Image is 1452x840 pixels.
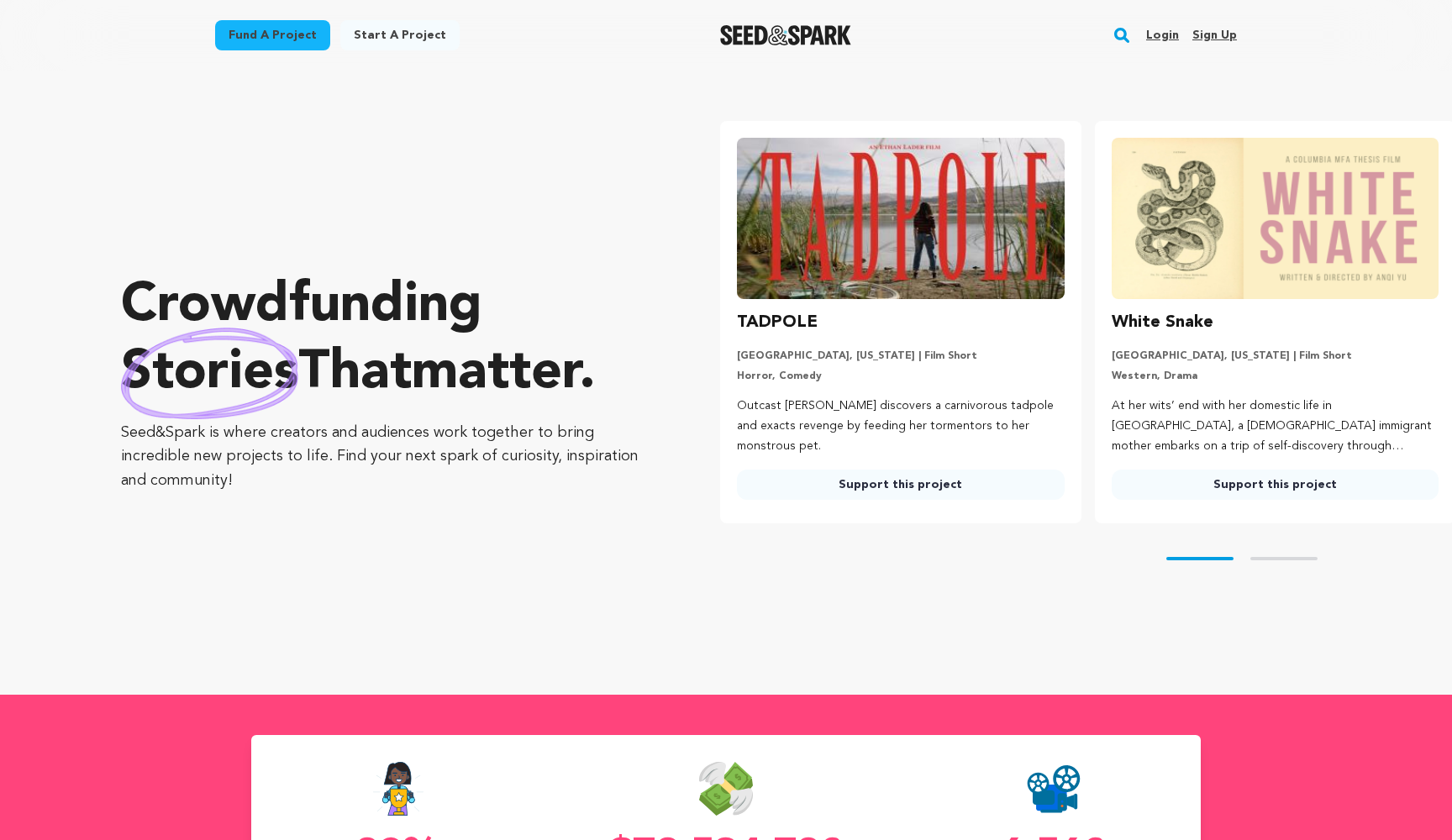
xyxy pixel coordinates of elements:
p: Seed&Spark is where creators and audiences work together to bring incredible new projects to life... [121,421,653,493]
span: matter [412,347,579,401]
img: TADPOLE image [737,138,1064,299]
a: Sign up [1192,22,1237,49]
img: Seed&Spark Success Rate Icon [372,762,424,816]
p: [GEOGRAPHIC_DATA], [US_STATE] | Film Short [1112,349,1439,363]
img: White Snake image [1112,138,1439,299]
p: At her wits’ end with her domestic life in [GEOGRAPHIC_DATA], a [DEMOGRAPHIC_DATA] immigrant moth... [1112,396,1439,456]
img: Seed&Spark Projects Created Icon [1027,762,1081,816]
a: Start a project [340,20,460,50]
img: Seed&Spark Logo Dark Mode [720,25,852,45]
p: Horror, Comedy [737,370,1064,383]
img: hand sketched image [121,328,298,419]
img: Seed&Spark Money Raised Icon [699,762,753,816]
a: Login [1146,22,1179,49]
h3: TADPOLE [737,309,818,336]
h3: White Snake [1112,309,1213,336]
a: Support this project [737,470,1064,500]
a: Seed&Spark Homepage [720,25,852,45]
a: Fund a project [215,20,330,50]
p: Crowdfunding that . [121,273,653,407]
p: Outcast [PERSON_NAME] discovers a carnivorous tadpole and exacts revenge by feeding her tormentor... [737,396,1064,456]
p: [GEOGRAPHIC_DATA], [US_STATE] | Film Short [737,349,1064,363]
a: Support this project [1112,470,1439,500]
p: Western, Drama [1112,370,1439,383]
